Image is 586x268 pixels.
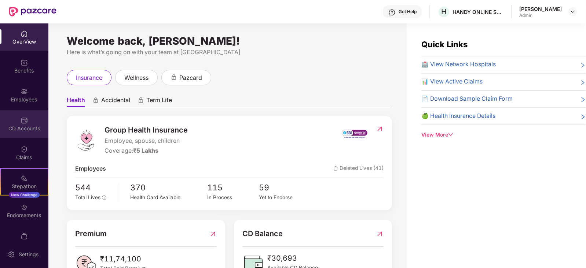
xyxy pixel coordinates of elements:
span: 544 [75,181,114,194]
img: svg+xml;base64,PHN2ZyBpZD0iU2V0dGluZy0yMHgyMCIgeG1sbnM9Imh0dHA6Ly93d3cudzMub3JnLzIwMDAvc3ZnIiB3aW... [8,251,15,258]
img: RedirectIcon [376,125,384,133]
img: svg+xml;base64,PHN2ZyBpZD0iQmVuZWZpdHMiIHhtbG5zPSJodHRwOi8vd3d3LnczLm9yZy8yMDAwL3N2ZyIgd2lkdGg9Ij... [21,59,28,66]
span: 📊 View Active Claims [421,77,483,86]
div: animation [138,97,144,104]
span: pazcard [179,73,202,82]
span: ₹5 Lakhs [133,147,158,154]
img: svg+xml;base64,PHN2ZyBpZD0iQ0RfQWNjb3VudHMiIGRhdGEtbmFtZT0iQ0QgQWNjb3VudHMiIHhtbG5zPSJodHRwOi8vd3... [21,117,28,124]
div: [PERSON_NAME] [519,5,562,12]
div: animation [171,74,177,81]
div: Here is what’s going on with your team at [GEOGRAPHIC_DATA] [67,48,392,57]
span: 370 [130,181,207,194]
div: View More [421,131,586,139]
span: Health [67,96,85,107]
span: down [448,132,453,137]
span: Employee, spouse, children [105,137,188,146]
div: Get Help [399,9,417,15]
span: ₹11,74,100 [100,253,146,265]
img: svg+xml;base64,PHN2ZyBpZD0iRW1wbG95ZWVzIiB4bWxucz0iaHR0cDovL3d3dy53My5vcmcvMjAwMC9zdmciIHdpZHRoPS... [21,88,28,95]
span: insurance [76,73,102,82]
span: 59 [259,181,310,194]
img: svg+xml;base64,PHN2ZyBpZD0iRHJvcGRvd24tMzJ4MzIiIHhtbG5zPSJodHRwOi8vd3d3LnczLm9yZy8yMDAwL3N2ZyIgd2... [570,9,576,15]
span: 115 [208,181,259,194]
span: info-circle [102,196,106,200]
div: In Process [208,194,259,202]
div: Health Card Available [130,194,207,202]
div: HANDY ONLINE SOLUTIONS PRIVATE LIMITED [453,8,504,15]
div: Yet to Endorse [259,194,310,202]
img: logo [75,129,97,151]
span: 📄 Download Sample Claim Form [421,94,513,104]
div: Stepathon [1,183,48,190]
span: Premium [75,228,107,239]
span: CD Balance [242,228,283,239]
span: right [580,62,586,69]
img: insurerIcon [341,124,369,143]
span: right [580,79,586,86]
div: Coverage: [105,146,188,156]
img: New Pazcare Logo [9,7,56,16]
span: ₹30,693 [267,253,318,264]
img: svg+xml;base64,PHN2ZyBpZD0iTXlfT3JkZXJzIiBkYXRhLW5hbWU9Ik15IE9yZGVycyIgeG1sbnM9Imh0dHA6Ly93d3cudz... [21,232,28,240]
div: Welcome back, [PERSON_NAME]! [67,38,392,44]
img: RedirectIcon [209,228,217,239]
span: Deleted Lives (41) [333,164,384,174]
span: Term Life [146,96,172,107]
div: Settings [17,251,41,258]
span: right [580,96,586,104]
span: wellness [124,73,149,82]
img: svg+xml;base64,PHN2ZyBpZD0iSGVscC0zMngzMiIgeG1sbnM9Imh0dHA6Ly93d3cudzMub3JnLzIwMDAvc3ZnIiB3aWR0aD... [388,9,396,16]
span: 🍏 Health Insurance Details [421,112,495,121]
img: svg+xml;base64,PHN2ZyBpZD0iQ2xhaW0iIHhtbG5zPSJodHRwOi8vd3d3LnczLm9yZy8yMDAwL3N2ZyIgd2lkdGg9IjIwIi... [21,146,28,153]
img: svg+xml;base64,PHN2ZyB4bWxucz0iaHR0cDovL3d3dy53My5vcmcvMjAwMC9zdmciIHdpZHRoPSIyMSIgaGVpZ2h0PSIyMC... [21,175,28,182]
span: Group Health Insurance [105,124,188,136]
span: Accidental [101,96,130,107]
span: Quick Links [421,40,468,49]
img: svg+xml;base64,PHN2ZyBpZD0iSG9tZSIgeG1sbnM9Imh0dHA6Ly93d3cudzMub3JnLzIwMDAvc3ZnIiB3aWR0aD0iMjAiIG... [21,30,28,37]
span: Employees [75,164,106,174]
div: Admin [519,12,562,18]
span: Total Lives [75,194,100,200]
div: New Challenge [9,192,40,198]
span: H [441,7,447,16]
img: RedirectIcon [376,228,384,239]
img: deleteIcon [333,166,338,171]
img: svg+xml;base64,PHN2ZyBpZD0iRW5kb3JzZW1lbnRzIiB4bWxucz0iaHR0cDovL3d3dy53My5vcmcvMjAwMC9zdmciIHdpZH... [21,204,28,211]
div: animation [92,97,99,104]
span: right [580,113,586,121]
span: 🏥 View Network Hospitals [421,60,496,69]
